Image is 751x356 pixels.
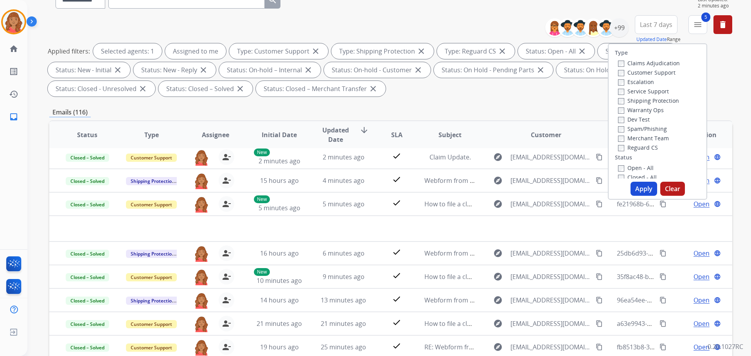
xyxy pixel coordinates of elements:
span: a63e9943-7d23-41c7-8347-52c1482bb829 [617,319,738,328]
span: Closed – Solved [66,343,109,352]
div: Status: New - Initial [48,62,130,78]
p: New [254,268,270,276]
div: Status: On Hold - Servicers [556,62,661,78]
span: [EMAIL_ADDRESS][DOMAIN_NAME] [510,295,591,305]
span: fe21968b-6731-4ce4-91aa-35e5d781cf51 [617,200,734,208]
span: Open [694,319,710,328]
div: Status: New - Reply [133,62,216,78]
label: Type [615,49,628,57]
input: Open - All [618,165,624,172]
button: Last 7 days [635,15,677,34]
mat-icon: content_copy [659,320,667,327]
mat-icon: content_copy [596,320,603,327]
span: Shipping Protection [126,177,180,185]
div: Status: On-hold - Customer [324,62,431,78]
mat-icon: content_copy [596,200,603,208]
div: Assigned to me [165,43,226,59]
span: How to file a claim. [424,272,480,281]
button: Updated Date [636,36,667,43]
p: New [254,148,270,156]
mat-icon: check [392,271,401,280]
span: Status [77,130,97,140]
mat-icon: close [113,65,122,75]
span: Last 7 days [640,23,672,26]
span: Closed – Solved [66,177,109,185]
img: agent-avatar [194,149,209,166]
span: Customer Support [126,273,177,281]
mat-icon: content_copy [596,250,603,257]
mat-icon: menu [693,20,702,29]
div: Status: On Hold - Pending Parts [434,62,553,78]
input: Escalation [618,79,624,86]
mat-icon: close [138,84,147,93]
mat-icon: person_remove [222,342,231,352]
span: 2 minutes ago [698,3,732,9]
span: 21 minutes ago [321,319,366,328]
img: agent-avatar [194,292,209,309]
label: Merchant Team [618,134,669,142]
span: 13 minutes ago [321,296,366,304]
span: 15 hours ago [260,176,299,185]
mat-icon: explore [493,176,503,185]
label: Status [615,154,632,161]
span: [EMAIL_ADDRESS][DOMAIN_NAME] [510,319,591,328]
mat-icon: explore [493,342,503,352]
mat-icon: home [9,44,18,54]
div: Type: Shipping Protection [331,43,434,59]
mat-icon: close [235,84,245,93]
label: Customer Support [618,69,676,76]
span: Open [694,199,710,209]
mat-icon: content_copy [659,343,667,351]
span: [EMAIL_ADDRESS][DOMAIN_NAME] [510,249,591,258]
span: Subject [438,130,462,140]
mat-icon: list_alt [9,67,18,76]
mat-icon: content_copy [596,297,603,304]
span: Initial Date [262,130,297,140]
mat-icon: content_copy [659,297,667,304]
mat-icon: content_copy [659,200,667,208]
mat-icon: check [392,247,401,257]
mat-icon: person_remove [222,152,231,162]
img: agent-avatar [194,316,209,332]
mat-icon: person_remove [222,295,231,305]
mat-icon: content_copy [596,273,603,280]
label: Dev Test [618,116,650,123]
mat-icon: explore [493,199,503,209]
span: Webform from [EMAIL_ADDRESS][DOMAIN_NAME] on [DATE] [424,296,602,304]
mat-icon: person_remove [222,319,231,328]
span: 4 minutes ago [323,176,365,185]
mat-icon: close [536,65,545,75]
mat-icon: person_remove [222,176,231,185]
span: [EMAIL_ADDRESS][DOMAIN_NAME] [510,272,591,281]
mat-icon: close [417,47,426,56]
span: How to file a claim. [424,319,480,328]
span: Shipping Protection [126,297,180,305]
img: agent-avatar [194,245,209,262]
span: 14 hours ago [260,296,299,304]
mat-icon: close [304,65,313,75]
input: Shipping Protection [618,98,624,104]
span: Claim Update. [429,153,471,161]
mat-icon: language [714,273,721,280]
span: Customer Support [126,154,177,162]
span: 25db6d93-3b04-4256-ab52-d3b472db548c [617,249,740,258]
p: Emails (116) [49,107,91,117]
input: Reguard CS [618,145,624,151]
mat-icon: check [392,175,401,184]
div: +99 [610,18,629,37]
img: agent-avatar [194,173,209,189]
mat-icon: explore [493,272,503,281]
input: Spam/Phishing [618,126,624,132]
mat-icon: language [714,250,721,257]
mat-icon: language [714,297,721,304]
button: Clear [660,182,685,196]
span: Open [694,342,710,352]
span: [EMAIL_ADDRESS][DOMAIN_NAME] [510,342,591,352]
mat-icon: person_remove [222,199,231,209]
img: avatar [3,11,25,33]
span: Closed – Solved [66,200,109,209]
button: 5 [688,15,707,34]
mat-icon: check [392,341,401,351]
span: 6 minutes ago [323,249,365,258]
div: Selected agents: 1 [93,43,162,59]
